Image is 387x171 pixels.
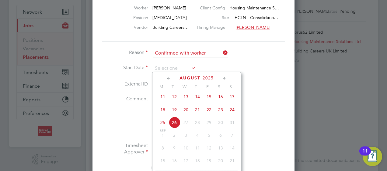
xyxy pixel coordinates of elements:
span: 25 [157,117,169,128]
span: Sep [157,129,169,132]
span: 26 [169,117,180,128]
span: 20 [215,155,226,166]
span: 12 [203,142,215,154]
label: External ID [102,81,148,87]
span: Building Careers… [152,25,189,30]
span: F [202,84,213,89]
label: Timesheet Approver [102,142,148,155]
label: Client Config [200,5,225,11]
span: 11 [157,91,169,102]
span: S [213,84,225,89]
span: 18 [192,155,203,166]
span: 7 [226,129,238,141]
span: 21 [226,155,238,166]
span: 15 [157,155,169,166]
span: 30 [215,117,226,128]
span: 19 [169,104,180,116]
span: 12 [169,91,180,102]
button: Open Resource Center, 11 new notifications [363,147,382,166]
span: 10 [180,142,192,154]
span: [MEDICAL_DATA] - Cleaner [152,15,206,20]
span: 9 [169,142,180,154]
span: 16 [169,155,180,166]
span: 23 [215,104,226,116]
input: Select one [153,64,196,73]
label: Comment [102,96,148,102]
span: S [225,84,236,89]
span: 20 [180,104,192,116]
span: 17 [226,91,238,102]
label: Hiring Manager [197,25,231,30]
span: 6 [215,129,226,141]
span: 31 [226,117,238,128]
label: Vendor [115,25,148,30]
label: Start Date [102,65,148,71]
span: 2 [169,129,180,141]
span: 3 [180,129,192,141]
span: 17 [180,155,192,166]
span: 15 [203,91,215,102]
div: 11 [362,151,368,159]
label: Worker [115,5,148,11]
span: 19 [203,155,215,166]
span: 18 [157,104,169,116]
span: 2025 [203,75,214,81]
label: Reason [102,49,148,56]
span: 14 [192,91,203,102]
span: 24 [226,104,238,116]
span: 29 [203,117,215,128]
span: 13 [215,142,226,154]
span: [PERSON_NAME] [152,5,186,11]
span: 28 [192,117,203,128]
label: Position [115,15,148,20]
span: T [167,84,179,89]
span: 13 [180,91,192,102]
span: 5 [203,129,215,141]
span: 8 [157,142,169,154]
span: [PERSON_NAME] [235,25,270,30]
span: 14 [226,142,238,154]
span: 27 [180,117,192,128]
span: IHCLN - Consolidatio… [233,15,278,20]
span: 21 [192,104,203,116]
span: Housing Maintenance S… [229,5,279,11]
input: Select one [153,49,228,58]
span: 4 [192,129,203,141]
span: M [155,84,167,89]
span: T [190,84,202,89]
label: Site [205,15,229,20]
span: August [180,75,200,81]
span: 22 [203,104,215,116]
span: W [179,84,190,89]
span: 1 [157,129,169,141]
span: 16 [215,91,226,102]
span: 11 [192,142,203,154]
